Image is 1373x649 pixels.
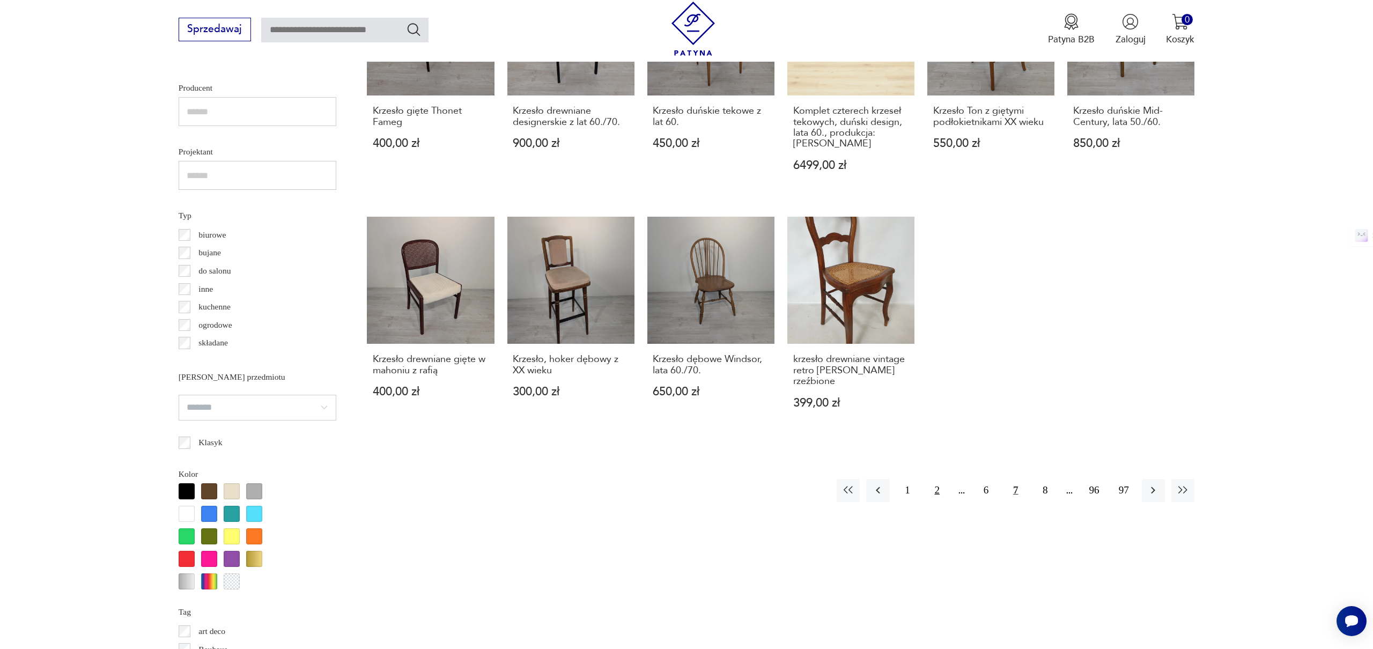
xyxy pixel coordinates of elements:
[198,65,238,79] p: Czechy ( 20 )
[179,605,336,619] p: Tag
[1048,13,1095,46] a: Ikona medaluPatyna B2B
[198,318,232,332] p: ogrodowe
[1166,13,1194,46] button: 0Koszyk
[793,397,909,409] p: 399,00 zł
[179,26,251,34] a: Sprzedawaj
[653,386,769,397] p: 650,00 zł
[179,81,336,95] p: Producent
[198,336,228,350] p: składane
[507,217,634,434] a: Krzesło, hoker dębowy z XX wiekuKrzesło, hoker dębowy z XX wieku300,00 zł
[896,479,919,502] button: 1
[513,106,629,128] h3: Krzesło drewniane designerskie z lat 60./70.
[406,21,422,37] button: Szukaj
[1122,13,1139,30] img: Ikonka użytkownika
[933,138,1049,149] p: 550,00 zł
[793,160,909,171] p: 6499,00 zł
[1073,106,1189,128] h3: Krzesło duńskie Mid-Century, lata 50./60.
[653,354,769,376] h3: Krzesło dębowe Windsor, lata 60./70.
[793,106,909,150] h3: Komplet czterech krzeseł tekowych, duński design, lata 60., produkcja: [PERSON_NAME]
[513,138,629,149] p: 900,00 zł
[1116,33,1146,46] p: Zaloguj
[1172,13,1189,30] img: Ikona koszyka
[198,300,231,314] p: kuchenne
[1048,33,1095,46] p: Patyna B2B
[1073,138,1189,149] p: 850,00 zł
[373,386,489,397] p: 400,00 zł
[787,217,914,434] a: krzesło drewniane vintage retro rafia ludwikowskie rzeźbionekrzesło drewniane vintage retro [PERS...
[373,354,489,376] h3: Krzesło drewniane gięte w mahoniu z rafią
[179,145,336,159] p: Projektant
[198,264,231,278] p: do salonu
[1082,479,1105,502] button: 96
[373,106,489,128] h3: Krzesło gięte Thonet Fameg
[179,467,336,481] p: Kolor
[933,106,1049,128] h3: Krzesło Ton z giętymi podłokietnikami XX wieku
[179,370,336,384] p: [PERSON_NAME] przedmiotu
[1337,606,1367,636] iframe: Smartsupp widget button
[179,209,336,223] p: Typ
[198,246,221,260] p: bujane
[513,354,629,376] h3: Krzesło, hoker dębowy z XX wieku
[1048,13,1095,46] button: Patyna B2B
[198,354,222,368] p: taboret
[666,2,720,56] img: Patyna - sklep z meblami i dekoracjami vintage
[793,354,909,387] h3: krzesło drewniane vintage retro [PERSON_NAME] rzeźbione
[513,386,629,397] p: 300,00 zł
[1034,479,1057,502] button: 8
[975,479,998,502] button: 6
[1116,13,1146,46] button: Zaloguj
[647,217,774,434] a: Krzesło dębowe Windsor, lata 60./70.Krzesło dębowe Windsor, lata 60./70.650,00 zł
[373,138,489,149] p: 400,00 zł
[1112,479,1135,502] button: 97
[198,624,225,638] p: art deco
[198,228,226,242] p: biurowe
[1182,14,1193,25] div: 0
[1166,33,1194,46] p: Koszyk
[653,138,769,149] p: 450,00 zł
[1063,13,1080,30] img: Ikona medalu
[367,217,494,434] a: Krzesło drewniane gięte w mahoniu z rafiąKrzesło drewniane gięte w mahoniu z rafią400,00 zł
[198,282,213,296] p: inne
[1004,479,1027,502] button: 7
[179,18,251,41] button: Sprzedawaj
[653,106,769,128] h3: Krzesło duńskie tekowe z lat 60.
[198,436,222,449] p: Klasyk
[926,479,949,502] button: 2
